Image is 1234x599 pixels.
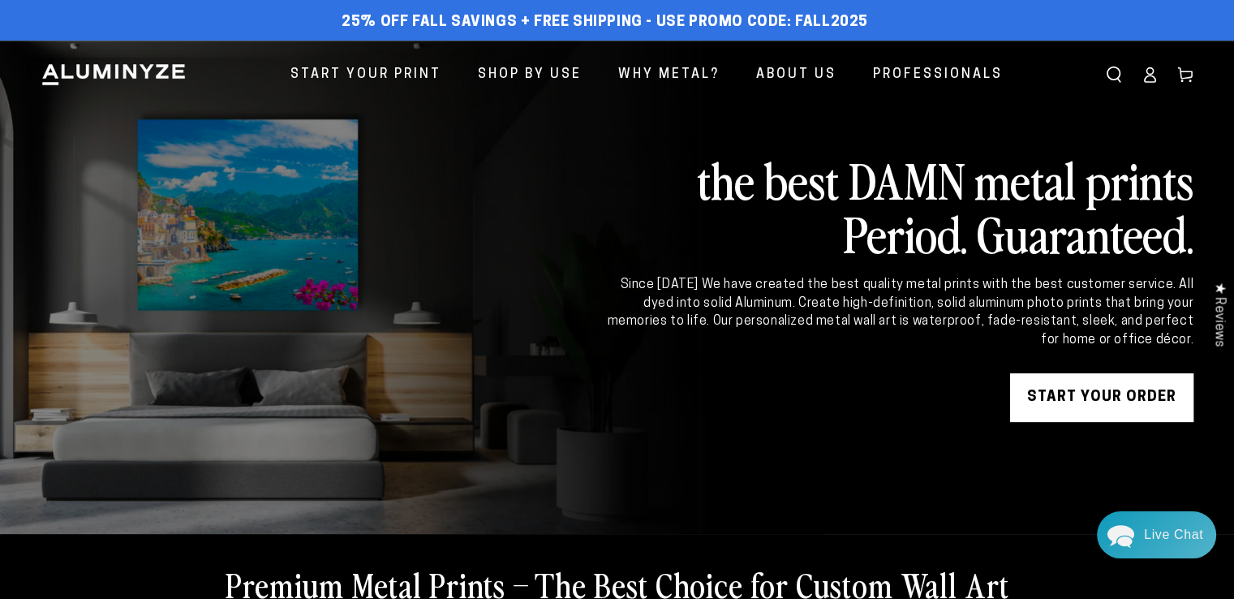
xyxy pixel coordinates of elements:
a: About Us [744,54,849,97]
span: We run on [124,425,220,433]
a: START YOUR Order [1010,373,1193,422]
span: Start Your Print [290,63,441,87]
span: Away until 11:00 AM [117,81,229,93]
div: Click to open Judge.me floating reviews tab [1203,269,1234,360]
span: 25% off FALL Savings + Free Shipping - Use Promo Code: FALL2025 [342,14,868,32]
h2: the best DAMN metal prints Period. Guaranteed. [604,153,1193,260]
span: Why Metal? [618,63,720,87]
img: Marie J [152,24,194,67]
div: Since [DATE] We have created the best quality metal prints with the best customer service. All dy... [604,276,1193,349]
span: Shop By Use [478,63,582,87]
img: Aluminyze [41,62,187,87]
a: Leave A Message [107,449,238,475]
span: About Us [756,63,836,87]
img: John [118,24,160,67]
a: Shop By Use [466,54,594,97]
summary: Search our site [1096,57,1132,93]
a: Why Metal? [606,54,732,97]
a: Start Your Print [278,54,454,97]
div: Chat widget toggle [1097,511,1216,558]
a: Professionals [861,54,1015,97]
div: Contact Us Directly [1144,511,1203,558]
img: Helga [186,24,228,67]
span: Professionals [873,63,1003,87]
span: Re:amaze [174,422,219,434]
